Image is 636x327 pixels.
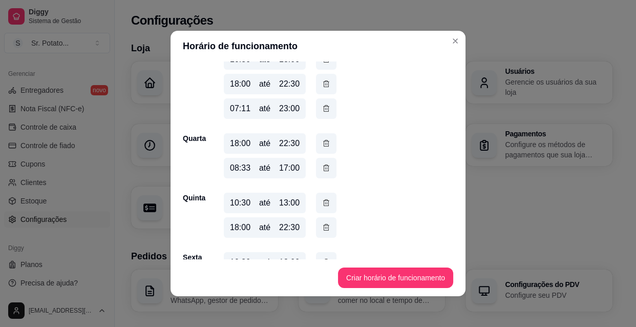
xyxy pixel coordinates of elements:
div: 18:00 [230,78,250,90]
div: até [259,221,270,234]
div: 10:30 [230,197,250,209]
div: 22:30 [279,137,300,150]
div: até [259,256,270,269]
div: até [259,197,270,209]
div: Quinta [183,193,203,203]
div: 13:00 [279,256,300,269]
header: Horário de funcionamento [171,31,465,62]
button: Close [447,33,463,49]
div: 07:11 [230,103,250,115]
div: 23:00 [279,103,300,115]
div: 18:00 [230,221,250,234]
div: até [259,78,270,90]
div: 18:00 [230,137,250,150]
div: 22:30 [279,221,300,234]
div: até [259,137,270,150]
div: 10:30 [230,256,250,269]
div: Sexta [183,252,203,262]
div: até [259,103,270,115]
div: 22:30 [279,78,300,90]
div: 08:33 [230,162,250,174]
div: Quarta [183,133,203,144]
div: 13:00 [279,197,300,209]
button: Criar horário de funcionamento [338,268,453,288]
div: 17:00 [279,162,300,174]
div: até [259,162,270,174]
